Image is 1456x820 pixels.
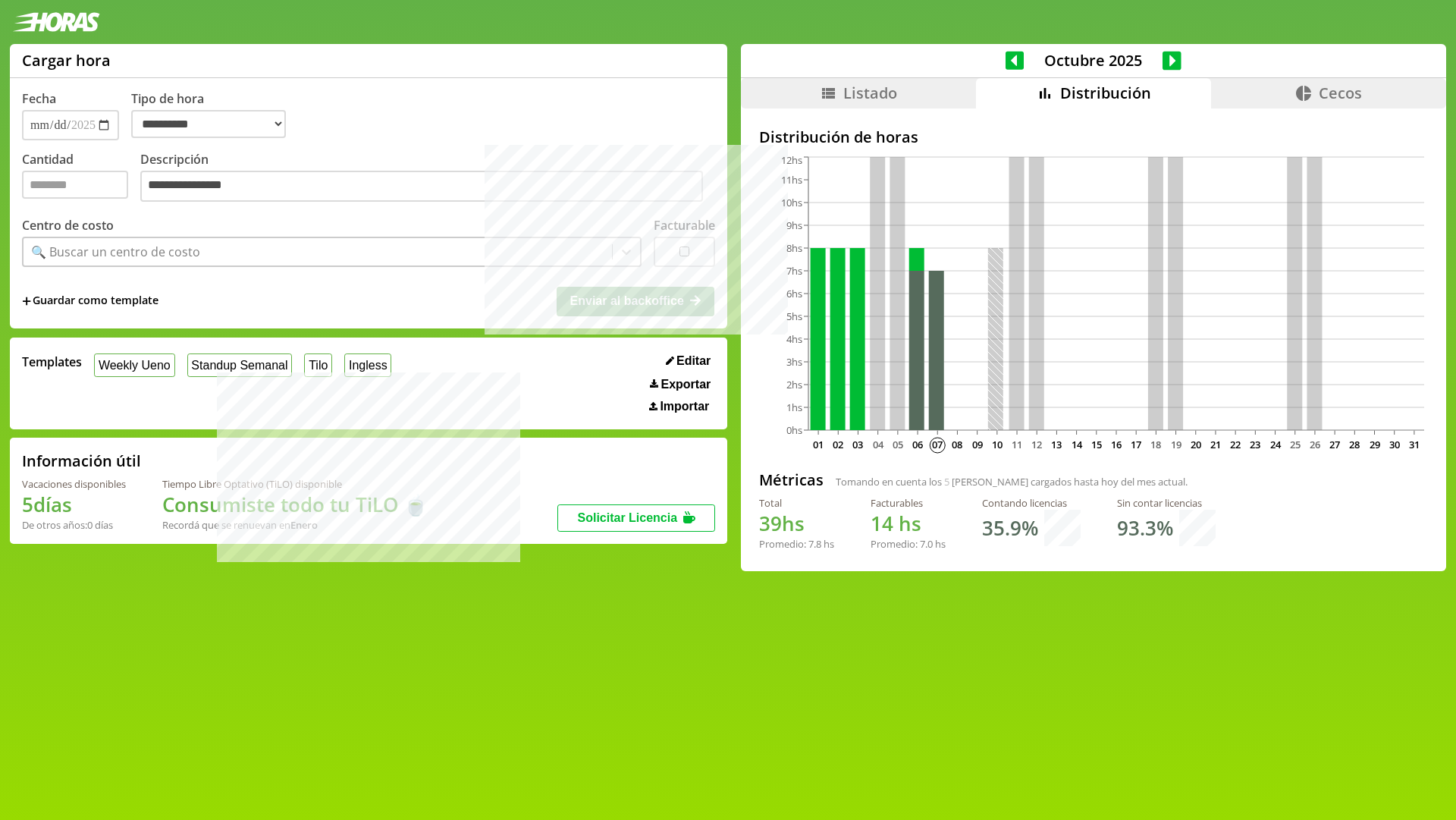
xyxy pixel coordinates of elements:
tspan: 6hs [786,287,802,300]
text: 03 [852,438,863,451]
h2: Métricas [759,470,824,490]
h1: hs [871,510,946,537]
button: Ingless [344,353,391,377]
span: Listado [843,83,897,103]
text: 02 [833,438,843,451]
text: 16 [1111,438,1122,451]
span: 5 [944,475,949,489]
h1: 35.9 % [982,514,1038,542]
text: 21 [1210,438,1221,451]
tspan: 1hs [786,401,802,414]
text: 25 [1290,438,1301,451]
label: Cantidad [22,151,140,206]
span: Distribución [1060,83,1151,103]
text: 04 [873,438,884,451]
span: Cecos [1319,83,1362,103]
span: Octubre 2025 [1024,50,1163,71]
text: 22 [1230,438,1241,451]
text: 30 [1389,438,1400,451]
text: 11 [1012,438,1022,451]
button: Standup Semanal [187,353,293,377]
span: Templates [22,353,82,370]
span: +Guardar como template [22,293,158,309]
span: Exportar [661,378,711,391]
text: 05 [893,438,903,451]
button: Editar [661,353,716,369]
tspan: 4hs [786,332,802,346]
text: 20 [1191,438,1201,451]
span: 7.0 [920,537,933,551]
tspan: 2hs [786,378,802,391]
text: 19 [1170,438,1181,451]
text: 24 [1269,438,1281,451]
h1: hs [759,510,834,537]
tspan: 11hs [781,173,802,187]
div: 🔍 Buscar un centro de costo [31,243,200,260]
span: Solicitar Licencia [577,511,677,524]
span: Editar [676,354,711,368]
span: 14 [871,510,893,537]
h1: 5 días [22,491,126,518]
tspan: 7hs [786,264,802,278]
text: 08 [952,438,962,451]
tspan: 5hs [786,309,802,323]
label: Facturable [654,217,715,234]
button: Weekly Ueno [94,353,174,377]
div: Total [759,496,834,510]
text: 09 [972,438,983,451]
span: + [22,293,31,309]
tspan: 0hs [786,423,802,437]
text: 01 [813,438,824,451]
label: Tipo de hora [131,90,298,140]
div: Promedio: hs [871,537,946,551]
div: Vacaciones disponibles [22,477,126,491]
tspan: 12hs [781,153,802,167]
text: 26 [1310,438,1320,451]
div: Facturables [871,496,946,510]
h2: Distribución de horas [759,127,1428,147]
text: 29 [1369,438,1379,451]
input: Cantidad [22,171,128,199]
h1: 93.3 % [1117,514,1173,542]
button: Solicitar Licencia [557,504,715,532]
h1: Cargar hora [22,50,111,71]
div: Contando licencias [982,496,1081,510]
span: Tomando en cuenta los [PERSON_NAME] cargados hasta hoy del mes actual. [836,475,1188,489]
text: 23 [1250,438,1260,451]
div: Promedio: hs [759,537,834,551]
span: 7.8 [808,537,821,551]
div: De otros años: 0 días [22,518,126,532]
textarea: Descripción [140,171,703,203]
label: Centro de costo [22,217,114,234]
h1: Consumiste todo tu TiLO 🍵 [162,491,428,518]
select: Tipo de hora [131,110,286,138]
b: Enero [290,518,318,532]
button: Exportar [645,377,715,392]
text: 31 [1409,438,1420,451]
text: 28 [1349,438,1360,451]
h2: Información útil [22,451,141,471]
text: 14 [1072,438,1083,451]
text: 17 [1131,438,1141,451]
text: 10 [992,438,1003,451]
tspan: 8hs [786,241,802,255]
tspan: 9hs [786,218,802,232]
text: 13 [1051,438,1062,451]
img: logotipo [12,12,100,32]
tspan: 10hs [781,196,802,209]
label: Fecha [22,90,56,107]
label: Descripción [140,151,715,206]
text: 06 [912,438,923,451]
tspan: 3hs [786,355,802,369]
text: 12 [1031,438,1042,451]
text: 07 [932,438,943,451]
span: Importar [660,400,709,413]
div: Recordá que se renuevan en [162,518,428,532]
text: 15 [1091,438,1102,451]
div: Sin contar licencias [1117,496,1216,510]
div: Tiempo Libre Optativo (TiLO) disponible [162,477,428,491]
text: 27 [1329,438,1340,451]
span: 39 [759,510,782,537]
text: 18 [1150,438,1161,451]
button: Tilo [304,353,332,377]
